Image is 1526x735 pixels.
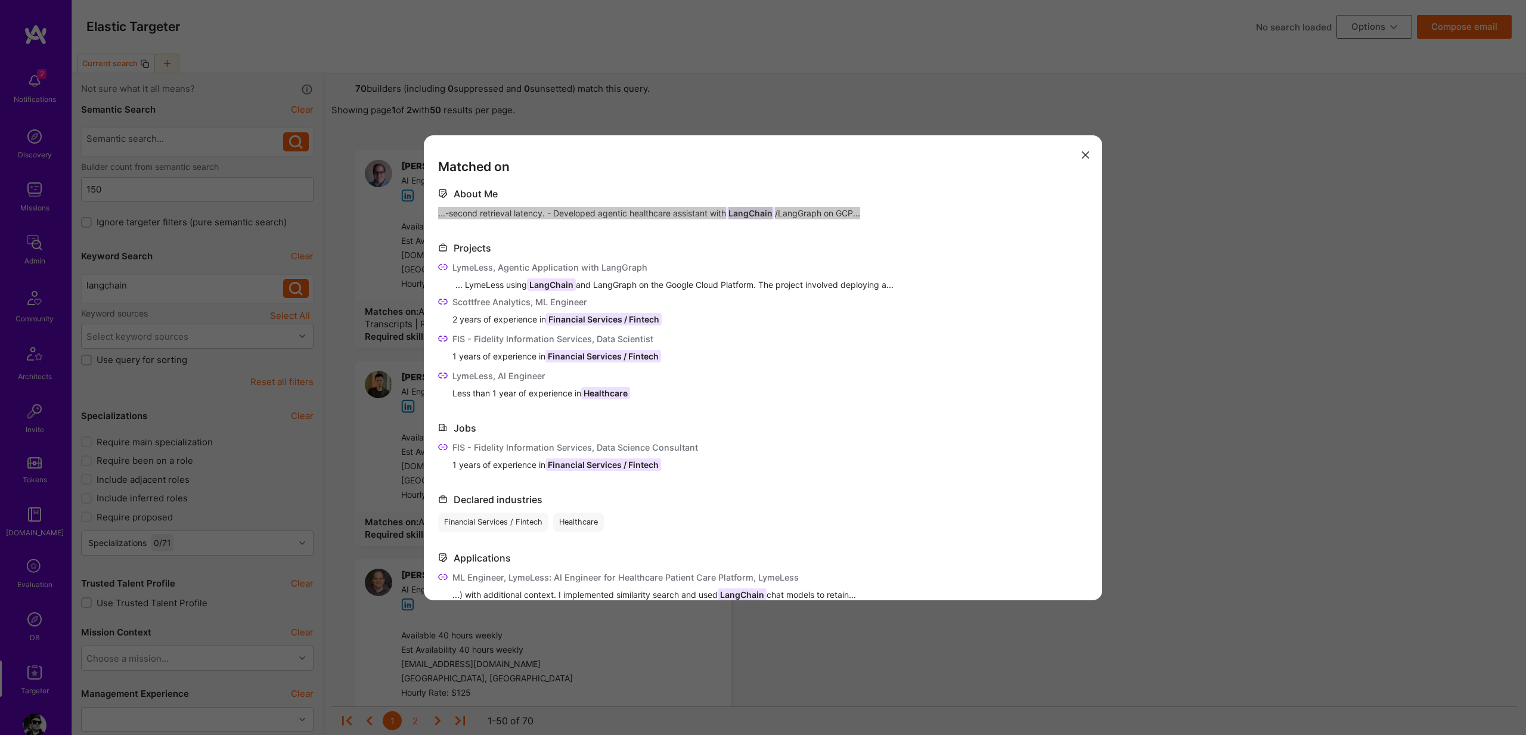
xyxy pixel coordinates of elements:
[546,313,662,325] span: Financial Services / Fintech
[545,458,661,471] span: Financial Services / Fintech
[438,297,448,306] i: icon LinkSecondary
[452,350,661,362] span: 1 years of experience in
[452,588,856,601] span: ...) with additional context. I implemented similarity search and used chat models to retain...
[438,159,1088,174] h3: Matched on
[454,552,511,565] div: Applications
[581,387,630,399] span: Healthcare
[545,350,661,362] span: Financial Services / Fintech
[455,278,1088,291] div: ... LymeLess using and LangGraph on the Google Cloud Platform. The project involved deploying a...
[438,442,448,452] i: icon LinkSecondary
[454,422,476,435] div: Jobs
[553,513,604,532] div: Healthcare
[1082,151,1089,159] i: icon Close
[438,371,448,380] i: icon LinkSecondary
[438,188,448,198] i: icon AboutMe
[438,207,860,219] span: ...-second retrieval latency. - Developed agentic healthcare assistant with /LangGraph on GCP...
[452,370,630,382] div: LymeLess, AI Engineer
[452,387,630,399] span: Less than 1 year of experience in
[454,242,491,255] div: Projects
[452,313,662,325] span: 2 years of experience in
[452,261,647,274] div: LymeLess, Agentic Application with LangGraph
[438,243,448,252] i: icon Projects
[452,571,856,584] div: ML Engineer, LymeLess: AI Engineer for Healthcare Patient Care Platform, LymeLess
[718,588,767,601] span: LangChain
[424,135,1102,600] div: modal
[452,458,698,471] span: 1 years of experience in
[438,494,448,504] i: icon DeclaredIndustries
[438,334,448,343] i: icon LinkSecondary
[438,572,448,582] i: icon LinkSecondary
[454,494,542,506] div: Declared industries
[438,423,448,432] i: icon Jobs
[726,207,775,219] span: LangChain
[452,333,661,345] div: FIS - Fidelity Information Services, Data Scientist
[438,513,548,532] div: Financial Services / Fintech
[454,188,498,200] div: About Me
[438,262,448,272] i: icon LinkSecondary
[438,553,448,562] i: icon Applications
[452,441,698,454] div: FIS - Fidelity Information Services, Data Science Consultant
[452,296,662,308] div: Scottfree Analytics, ML Engineer
[527,278,576,291] span: LangChain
